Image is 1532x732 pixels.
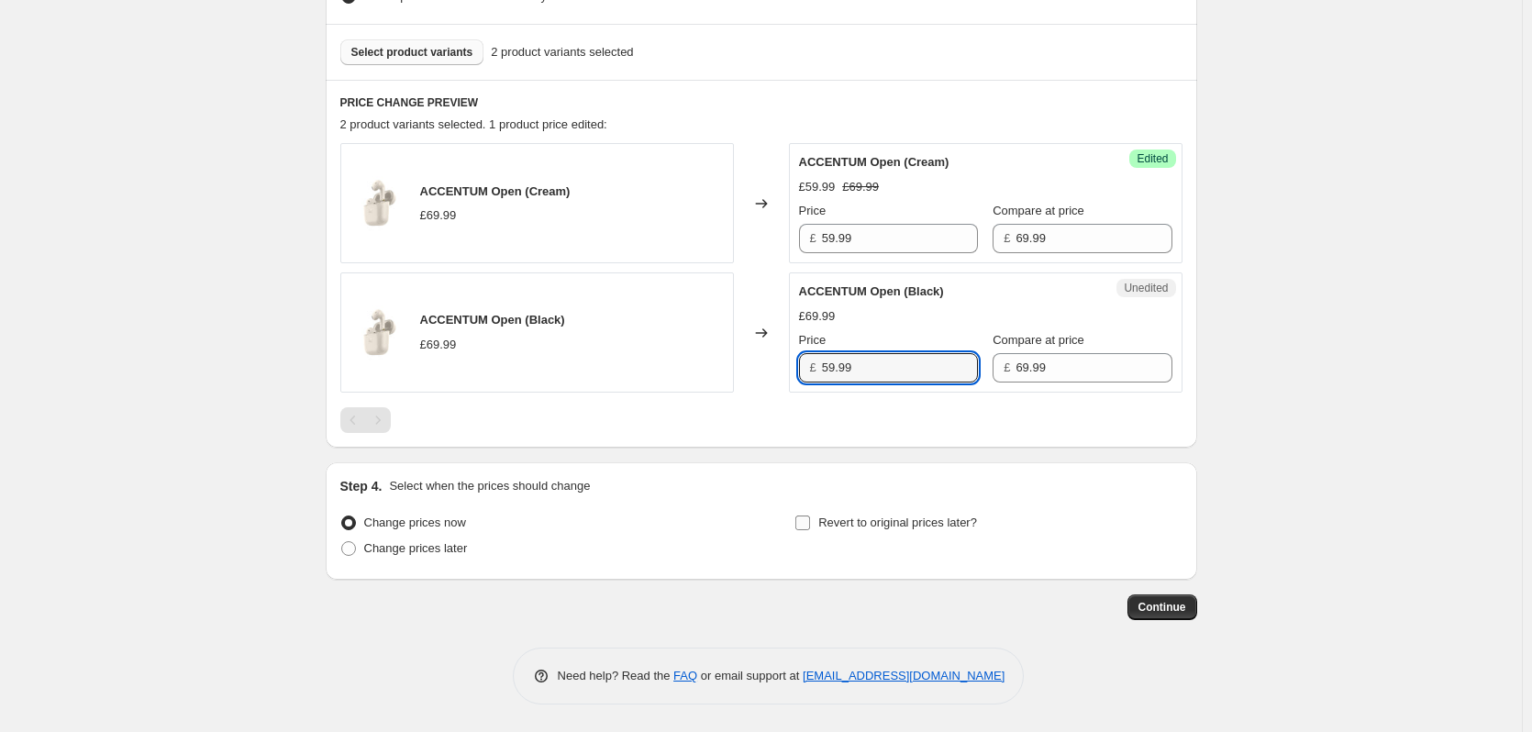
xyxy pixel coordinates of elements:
span: ACCENTUM Open (Cream) [420,184,571,198]
span: £ [1004,231,1010,245]
a: FAQ [673,669,697,682]
span: Compare at price [993,333,1084,347]
button: Continue [1127,594,1197,620]
span: £ [1004,360,1010,374]
span: ACCENTUM Open (Cream) [799,155,949,169]
span: Change prices now [364,516,466,529]
span: Unedited [1124,281,1168,295]
span: Select product variants [351,45,473,60]
span: Revert to original prices later? [818,516,977,529]
img: Senn_accentum_open_tw_case_open_iso_creme_v1_80x.jpg [350,176,405,231]
span: 2 product variants selected. 1 product price edited: [340,117,607,131]
img: Senn_accentum_open_tw_case_open_iso_creme_v1_80x.jpg [350,305,405,360]
span: £ [810,231,816,245]
span: ACCENTUM Open (Black) [799,284,944,298]
span: or email support at [697,669,803,682]
p: Select when the prices should change [389,477,590,495]
a: [EMAIL_ADDRESS][DOMAIN_NAME] [803,669,1005,682]
span: Change prices later [364,541,468,555]
div: £69.99 [420,336,457,354]
span: ACCENTUM Open (Black) [420,313,565,327]
span: Edited [1137,151,1168,166]
h6: PRICE CHANGE PREVIEW [340,95,1182,110]
strike: £69.99 [842,178,879,196]
span: Continue [1138,600,1186,615]
span: £ [810,360,816,374]
span: 2 product variants selected [491,43,633,61]
span: Price [799,333,827,347]
span: Need help? Read the [558,669,674,682]
div: £69.99 [799,307,836,326]
div: £59.99 [799,178,836,196]
h2: Step 4. [340,477,383,495]
span: Price [799,204,827,217]
button: Select product variants [340,39,484,65]
span: Compare at price [993,204,1084,217]
nav: Pagination [340,407,391,433]
div: £69.99 [420,206,457,225]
